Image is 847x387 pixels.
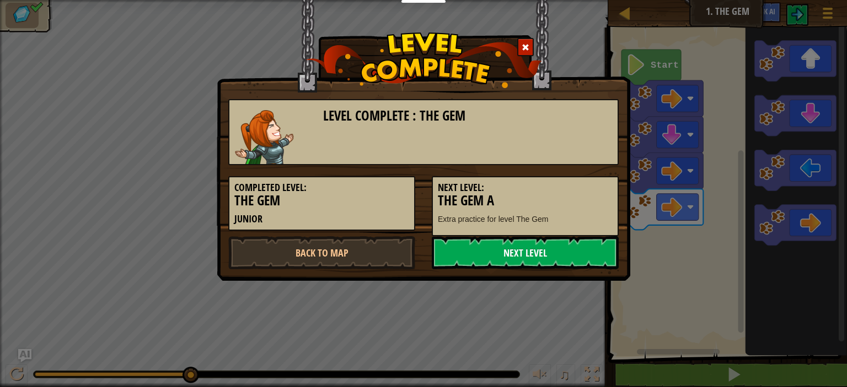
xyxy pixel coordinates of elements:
[305,32,542,88] img: level_complete.png
[228,236,415,269] a: Back to Map
[438,214,613,225] p: Extra practice for level The Gem
[323,108,613,123] h3: Level Complete : The Gem
[438,193,613,208] h3: The Gem A
[432,236,619,269] a: Next Level
[234,193,409,208] h3: The Gem
[438,182,613,193] h5: Next Level:
[235,110,294,164] img: captain.png
[234,182,409,193] h5: Completed Level:
[234,214,409,225] h5: Junior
